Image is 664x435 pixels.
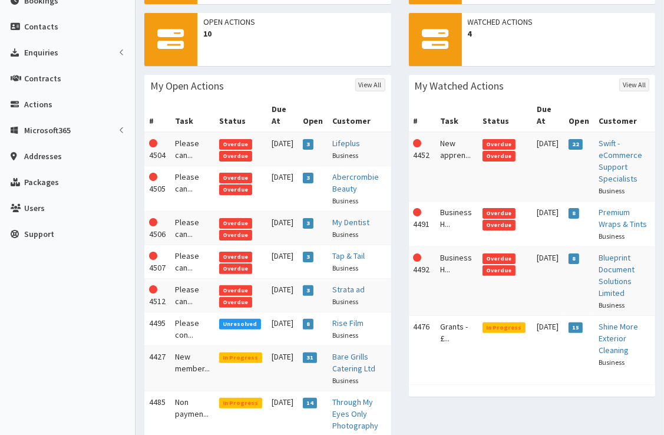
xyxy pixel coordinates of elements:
span: Overdue [219,184,252,195]
td: 4491 [409,202,435,247]
span: 3 [303,285,314,296]
a: View All [355,78,385,91]
td: 4505 [144,166,170,212]
a: Tap & Tail [333,251,365,261]
span: Overdue [219,285,252,296]
a: Strata ad [333,284,365,295]
a: Shine More Exterior Cleaning [599,321,638,355]
span: 3 [303,173,314,183]
span: Contracts [24,73,61,84]
i: This Action is overdue! [149,173,157,181]
th: Customer [328,98,395,132]
h3: My Watched Actions [415,81,504,91]
td: Grants - £... [435,316,478,373]
i: This Action is overdue! [149,252,157,260]
span: Actions [24,99,52,110]
span: Overdue [483,265,516,276]
td: New member... [170,346,214,391]
td: 4495 [144,312,170,346]
span: Addresses [24,151,62,162]
h3: My Open Actions [150,81,224,91]
a: Rise Film [333,318,364,328]
span: Unresolved [219,319,261,329]
span: Overdue [483,208,516,219]
span: Overdue [483,220,516,230]
a: Blueprint Document Solutions Limited [599,252,635,298]
span: Overdue [219,230,252,240]
small: Business [333,376,359,385]
td: [DATE] [267,279,298,312]
i: This Action is overdue! [414,208,422,216]
small: Business [599,301,625,309]
th: Task [170,98,214,132]
small: Business [599,186,625,195]
span: Overdue [483,253,516,264]
a: Swift - eCommerce Support Specialists [599,138,642,184]
span: 14 [303,398,318,408]
td: [DATE] [532,202,564,247]
th: Customer [594,98,655,132]
span: 31 [303,352,318,363]
td: [DATE] [267,312,298,346]
a: Premium Wraps & Tints [599,207,647,229]
td: 4427 [144,346,170,391]
td: Business H... [435,202,478,247]
span: Overdue [219,151,252,162]
span: 22 [569,139,583,150]
td: [DATE] [532,132,564,202]
th: Status [478,98,532,132]
span: 3 [303,218,314,229]
th: # [144,98,170,132]
td: 4476 [409,316,435,373]
small: Business [599,358,625,367]
i: This Action is overdue! [149,139,157,147]
small: Business [333,196,359,205]
td: [DATE] [267,212,298,245]
th: Open [564,98,594,132]
small: Business [333,331,359,340]
a: My Dentist [333,217,370,228]
span: In Progress [219,398,262,408]
span: Overdue [219,139,252,150]
td: 4506 [144,212,170,245]
td: Please can... [170,132,214,166]
span: Overdue [219,297,252,308]
th: Task [435,98,478,132]
span: Contacts [24,21,58,32]
td: [DATE] [267,346,298,391]
i: This Action is overdue! [414,253,422,262]
td: Please can... [170,245,214,279]
th: # [409,98,435,132]
span: Overdue [483,139,516,150]
span: Support [24,229,54,239]
span: 10 [203,28,385,39]
span: Microsoft365 [24,125,71,136]
span: Overdue [219,173,252,183]
small: Business [333,297,359,306]
td: [DATE] [532,247,564,316]
i: This Action is overdue! [149,218,157,226]
span: 15 [569,322,583,333]
a: View All [619,78,649,91]
th: Due At [532,98,564,132]
small: Business [599,232,625,240]
td: 4512 [144,279,170,312]
td: 4504 [144,132,170,166]
th: Status [214,98,267,132]
td: 4492 [409,247,435,316]
i: This Action is overdue! [149,285,157,294]
td: [DATE] [532,316,564,373]
span: 8 [569,208,580,219]
td: [DATE] [267,132,298,166]
td: [DATE] [267,245,298,279]
a: Bare Grills Catering Ltd [333,351,376,374]
span: Overdue [219,263,252,274]
td: Please can... [170,212,214,245]
a: Abercrombie Beauty [333,172,379,194]
th: Open [298,98,328,132]
td: 4452 [409,132,435,202]
td: 4507 [144,245,170,279]
span: 8 [303,319,314,329]
span: Packages [24,177,59,187]
small: Business [333,151,359,160]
